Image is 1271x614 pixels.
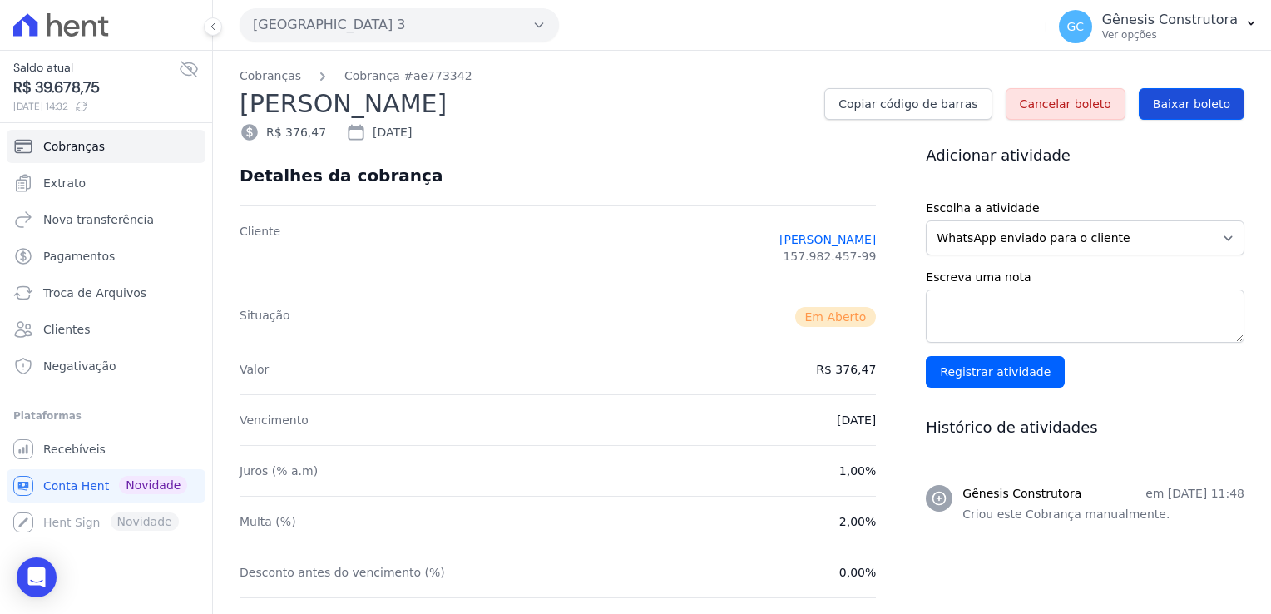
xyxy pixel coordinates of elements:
nav: Breadcrumb [240,67,1244,85]
dt: Multa (%) [240,513,296,530]
label: Escreva uma nota [926,269,1244,286]
span: R$ 39.678,75 [13,77,179,99]
dt: Vencimento [240,412,309,428]
a: Clientes [7,313,205,346]
span: Recebíveis [43,441,106,458]
p: em [DATE] 11:48 [1145,485,1244,503]
a: Baixar boleto [1139,88,1244,120]
a: Recebíveis [7,433,205,466]
div: Open Intercom Messenger [17,557,57,597]
span: Troca de Arquivos [43,285,146,301]
span: Em Aberto [795,307,877,327]
dd: R$ 376,47 [816,361,876,378]
dd: 1,00% [839,463,876,479]
h3: Adicionar atividade [926,146,1244,166]
a: Cobrança #ae773342 [344,67,472,85]
dd: [DATE] [837,412,876,428]
dt: Valor [240,361,269,378]
p: Ver opções [1102,28,1238,42]
input: Registrar atividade [926,356,1065,388]
h2: [PERSON_NAME] [240,85,811,122]
span: Saldo atual [13,59,179,77]
label: Escolha a atividade [926,200,1244,217]
p: Gênesis Construtora [1102,12,1238,28]
span: GC [1066,21,1084,32]
div: Plataformas [13,406,199,426]
a: Conta Hent Novidade [7,469,205,503]
span: Baixar boleto [1153,96,1230,112]
a: Cobranças [7,130,205,163]
a: Cobranças [240,67,301,85]
dd: 0,00% [839,564,876,581]
div: [DATE] [346,122,412,142]
button: [GEOGRAPHIC_DATA] 3 [240,8,559,42]
span: Pagamentos [43,248,115,265]
nav: Sidebar [13,130,199,539]
h3: Gênesis Construtora [962,485,1081,503]
dt: Desconto antes do vencimento (%) [240,564,445,581]
div: Detalhes da cobrança [240,166,443,186]
dt: Situação [240,307,290,327]
a: Troca de Arquivos [7,276,205,309]
dt: Juros (% a.m) [240,463,318,479]
a: Negativação [7,349,205,383]
dd: 2,00% [839,513,876,530]
a: Nova transferência [7,203,205,236]
span: Negativação [43,358,116,374]
span: 157.982.457-99 [783,248,876,265]
span: Clientes [43,321,90,338]
span: Copiar código de barras [838,96,977,112]
span: Extrato [43,175,86,191]
dt: Cliente [240,223,280,273]
span: Cancelar boleto [1020,96,1111,112]
span: Novidade [119,476,187,494]
div: R$ 376,47 [240,122,326,142]
h3: Histórico de atividades [926,418,1244,438]
span: Cobranças [43,138,105,155]
span: [DATE] 14:32 [13,99,179,114]
span: Conta Hent [43,478,109,494]
a: [PERSON_NAME] [779,231,876,248]
a: Pagamentos [7,240,205,273]
a: Cancelar boleto [1006,88,1125,120]
a: Extrato [7,166,205,200]
span: Nova transferência [43,211,154,228]
button: GC Gênesis Construtora Ver opções [1046,3,1271,50]
a: Copiar código de barras [824,88,992,120]
p: Criou este Cobrança manualmente. [962,506,1244,523]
